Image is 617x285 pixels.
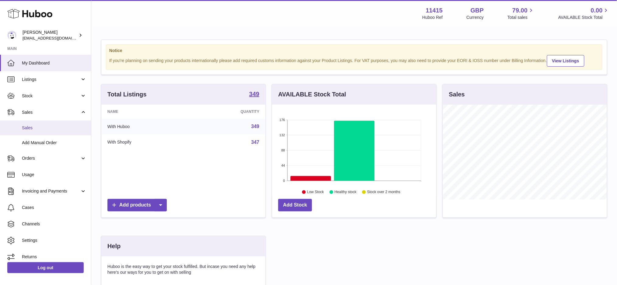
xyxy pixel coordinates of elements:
span: Channels [22,221,86,227]
strong: GBP [471,6,484,15]
a: Add products [107,199,167,211]
text: 44 [281,164,285,167]
text: 176 [279,118,285,122]
h3: Sales [449,90,465,99]
strong: Notice [109,48,599,54]
span: Listings [22,77,80,82]
text: 88 [281,148,285,152]
span: 0.00 [591,6,603,15]
th: Name [101,105,190,119]
a: 79.00 Total sales [507,6,535,20]
a: 347 [251,140,259,145]
th: Quantity [190,105,265,119]
span: My Dashboard [22,60,86,66]
span: Cases [22,205,86,210]
span: Stock [22,93,80,99]
text: Low Stock [307,190,324,194]
strong: 349 [249,91,259,97]
span: Orders [22,155,80,161]
div: Currency [467,15,484,20]
span: Invoicing and Payments [22,188,80,194]
text: Healthy stock [335,190,357,194]
div: [PERSON_NAME] [23,30,77,41]
a: View Listings [547,55,584,67]
text: Stock over 2 months [367,190,400,194]
span: Total sales [507,15,535,20]
span: [EMAIL_ADDRESS][DOMAIN_NAME] [23,36,89,40]
span: Sales [22,109,80,115]
span: Usage [22,172,86,178]
text: 132 [279,133,285,137]
a: 349 [251,124,259,129]
h3: Total Listings [107,90,147,99]
a: 349 [249,91,259,98]
div: Huboo Ref [422,15,443,20]
p: Huboo is the easy way to get your stock fulfilled. But incase you need any help here's our ways f... [107,264,259,275]
span: 79.00 [512,6,528,15]
strong: 11415 [426,6,443,15]
img: care@shopmanto.uk [7,31,16,40]
span: Settings [22,238,86,243]
a: Log out [7,262,84,273]
a: 0.00 AVAILABLE Stock Total [558,6,610,20]
div: If you're planning on sending your products internationally please add required customs informati... [109,54,599,67]
span: Add Manual Order [22,140,86,146]
td: With Shopify [101,134,190,150]
h3: AVAILABLE Stock Total [278,90,346,99]
span: AVAILABLE Stock Total [558,15,610,20]
span: Returns [22,254,86,260]
a: Add Stock [278,199,312,211]
text: 0 [283,179,285,182]
td: With Huboo [101,119,190,134]
span: Sales [22,125,86,131]
h3: Help [107,242,121,250]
